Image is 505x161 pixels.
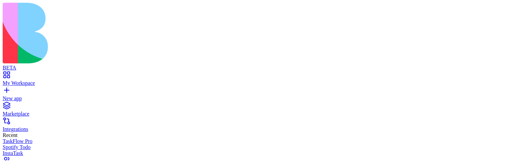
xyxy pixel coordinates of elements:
[3,90,502,102] a: New app
[3,105,502,117] a: Marketplace
[3,59,502,71] a: BETA
[3,74,502,86] a: My Workspace
[3,138,502,144] a: TaskFlow Pro
[3,111,502,117] div: Marketplace
[3,80,502,86] div: My Workspace
[3,96,502,102] div: New app
[3,132,17,138] span: Recent
[3,150,502,156] a: InstaTask
[3,120,502,132] a: Integrations
[3,126,502,132] div: Integrations
[3,144,502,150] a: Spotify Todo
[8,29,45,53] h1: Good evening
[3,3,271,63] img: logo
[3,65,502,71] div: BETA
[45,47,93,61] button: Add Task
